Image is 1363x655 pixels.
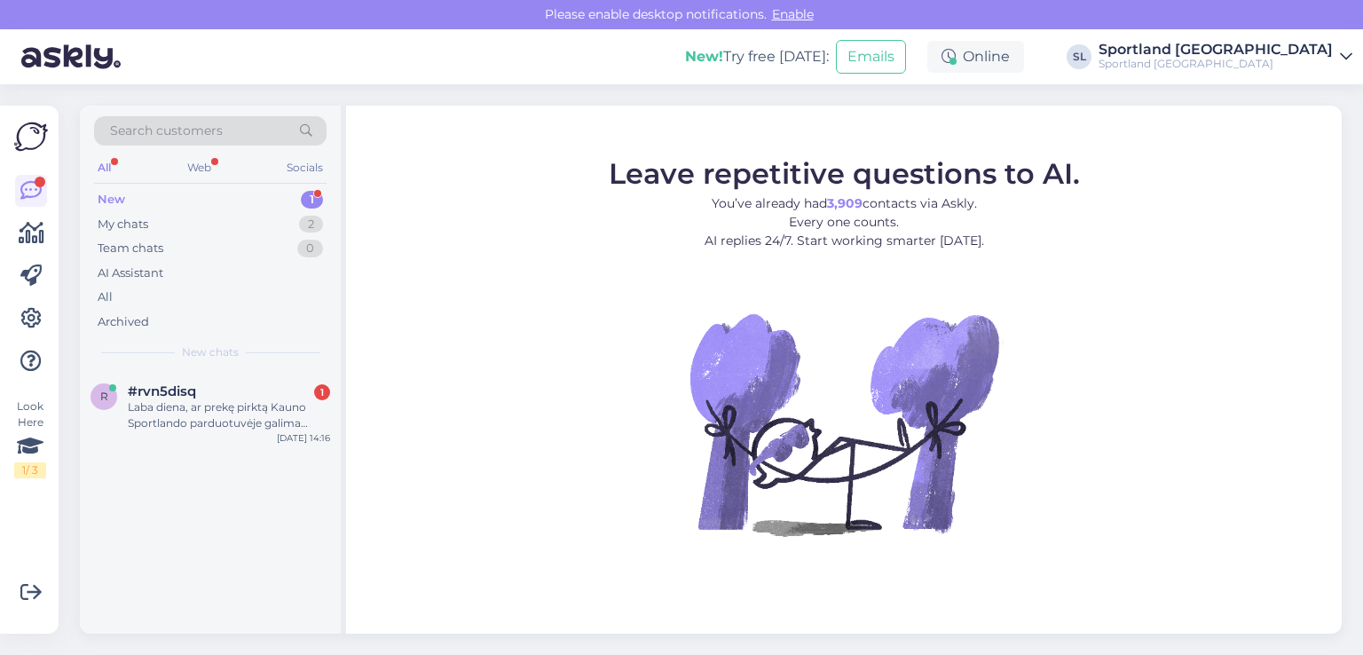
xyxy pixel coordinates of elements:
span: #rvn5disq [128,383,196,399]
div: Laba diena, ar prekę pirktą Kauno Sportlando parduotuvėje galima grąžinti [GEOGRAPHIC_DATA]? [128,399,330,431]
img: Askly Logo [14,120,48,154]
span: Enable [767,6,819,22]
div: New [98,191,125,209]
div: Web [184,156,215,179]
div: Online [927,41,1024,73]
div: 2 [299,216,323,233]
div: Team chats [98,240,163,257]
b: New! [685,48,723,65]
div: 1 [314,384,330,400]
div: 1 / 3 [14,462,46,478]
div: AI Assistant [98,264,163,282]
div: [DATE] 14:16 [277,431,330,445]
span: Search customers [110,122,223,140]
div: All [94,156,114,179]
div: Sportland [GEOGRAPHIC_DATA] [1099,57,1333,71]
p: You’ve already had contacts via Askly. Every one counts. AI replies 24/7. Start working smarter [... [609,193,1080,249]
span: New chats [182,344,239,360]
button: Emails [836,40,906,74]
img: No Chat active [684,264,1004,583]
b: 3,909 [827,194,863,210]
div: Archived [98,313,149,331]
div: Try free [DATE]: [685,46,829,67]
div: Look Here [14,399,46,478]
div: My chats [98,216,148,233]
div: Socials [283,156,327,179]
span: Leave repetitive questions to AI. [609,155,1080,190]
span: r [100,390,108,403]
div: Sportland [GEOGRAPHIC_DATA] [1099,43,1333,57]
div: 1 [301,191,323,209]
div: All [98,288,113,306]
a: Sportland [GEOGRAPHIC_DATA]Sportland [GEOGRAPHIC_DATA] [1099,43,1352,71]
div: 0 [297,240,323,257]
div: SL [1067,44,1091,69]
